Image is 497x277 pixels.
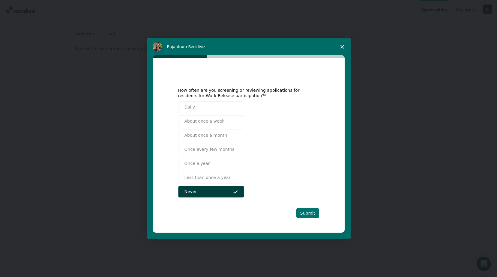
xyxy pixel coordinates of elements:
span: Close survey [334,38,351,55]
button: Never [178,186,244,198]
button: Once every few months [178,144,246,155]
button: Daily [178,101,244,113]
button: About once a month [178,130,244,141]
img: Profile image for Rajan [153,42,162,52]
span: About once a month [184,132,227,138]
span: Less than once a year [184,174,231,181]
span: Never [184,189,197,195]
button: Once a year [178,158,244,169]
span: Once a year [184,160,210,167]
div: How often are you screening or reviewing applications for residents for Work Release participation? [178,88,310,98]
span: Rajan [167,44,178,49]
span: Daily [184,104,195,110]
span: About once a week [184,118,225,124]
button: About once a week [178,115,244,127]
button: Less than once a year [178,172,244,183]
span: from Recidiviz [178,44,205,49]
button: Submit [296,208,319,218]
span: Once every few months [184,146,235,153]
